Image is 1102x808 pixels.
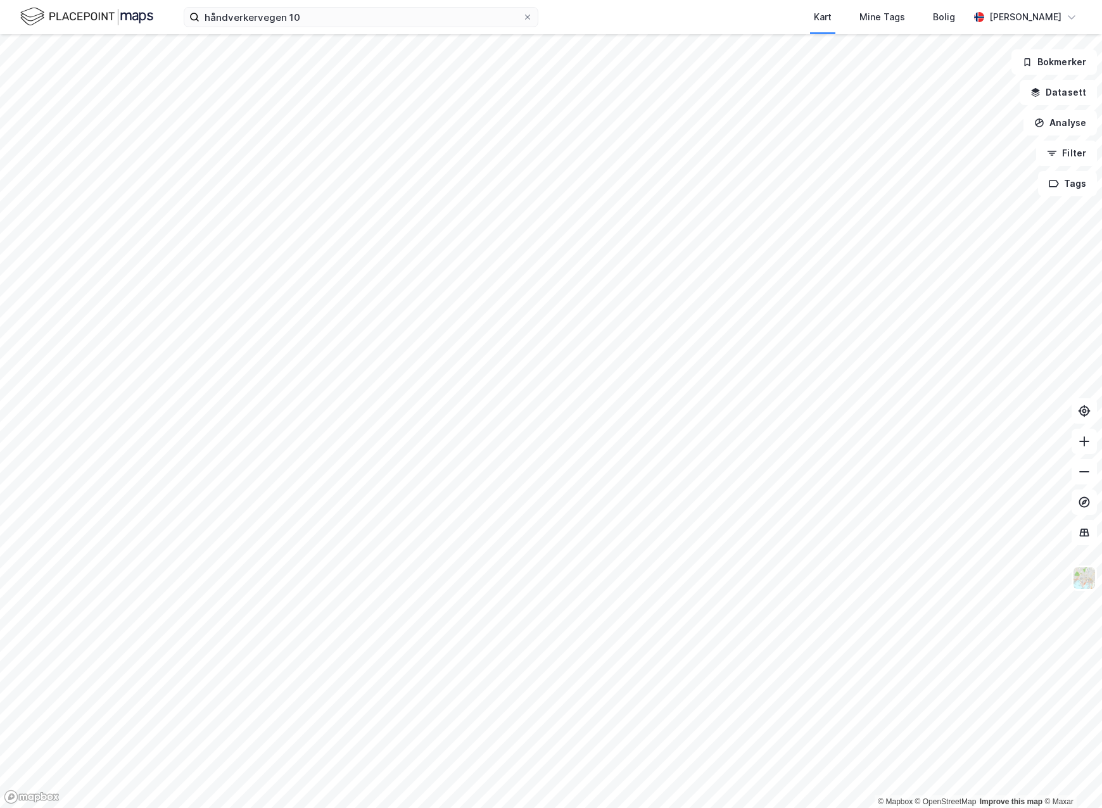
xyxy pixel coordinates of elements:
[1039,747,1102,808] iframe: Chat Widget
[814,9,832,25] div: Kart
[915,797,977,806] a: OpenStreetMap
[1039,747,1102,808] div: Kontrollprogram for chat
[4,790,60,804] a: Mapbox homepage
[1023,110,1097,136] button: Analyse
[933,9,955,25] div: Bolig
[859,9,905,25] div: Mine Tags
[199,8,522,27] input: Søk på adresse, matrikkel, gårdeiere, leietakere eller personer
[878,797,913,806] a: Mapbox
[1011,49,1097,75] button: Bokmerker
[1072,566,1096,590] img: Z
[989,9,1061,25] div: [PERSON_NAME]
[1020,80,1097,105] button: Datasett
[1038,171,1097,196] button: Tags
[1036,141,1097,166] button: Filter
[980,797,1042,806] a: Improve this map
[20,6,153,28] img: logo.f888ab2527a4732fd821a326f86c7f29.svg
